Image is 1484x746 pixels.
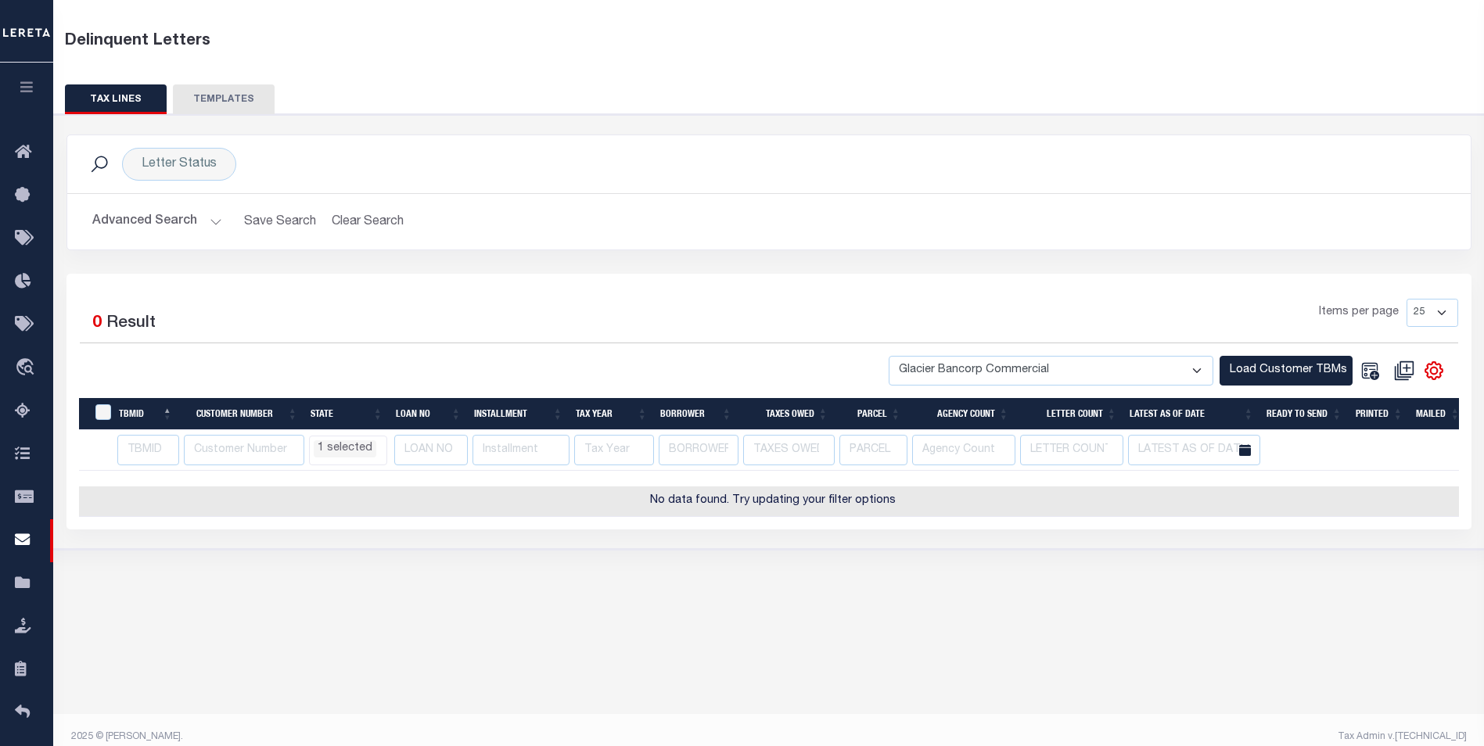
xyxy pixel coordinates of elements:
input: TAXES OWED [743,435,835,465]
th: BORROWER: activate to sort column ascending [654,398,738,430]
input: Agency Count [912,435,1015,465]
li: 1 selected [314,440,376,457]
th: READY TO SEND: activate to sort column ascending [1260,398,1349,430]
button: TEMPLATES [173,84,275,114]
i: travel_explore [15,358,40,378]
input: LOAN NO [394,435,468,465]
input: PARCEL [839,435,907,465]
th: MAILED: activate to sort column ascending [1410,398,1467,430]
input: Installment [473,435,570,465]
th: LATEST AS OF DATE: activate to sort column ascending [1123,398,1260,430]
th: Installment: activate to sort column ascending [468,398,570,430]
label: Result [106,311,156,336]
th: Customer Number: activate to sort column ascending [179,398,304,430]
th: PARCEL: activate to sort column ascending [835,398,907,430]
button: TAX LINES [65,84,167,114]
th: Agency Count: activate to sort column ascending [907,398,1015,430]
th: Tax Year: activate to sort column ascending [570,398,654,430]
div: Letter Status [122,148,236,181]
input: TBMID [117,435,179,465]
td: No data found. Try updating your filter options [79,486,1467,517]
input: LETTER COUNT [1020,435,1123,465]
input: LATEST AS OF DATE [1128,435,1260,465]
th: TBMID: activate to sort column descending [113,398,179,430]
button: Clear Search [325,206,411,237]
th: STATE: activate to sort column ascending [304,398,390,430]
input: Tax Year [574,435,654,465]
span: Items per page [1319,304,1399,321]
button: Save Search [235,206,325,237]
th: LOAN NO: activate to sort column ascending [390,398,468,430]
th: LETTER COUNT: activate to sort column ascending [1015,398,1123,430]
input: Customer Number [184,435,304,465]
input: BORROWER [659,435,738,465]
th: PRINTED: activate to sort column ascending [1349,398,1410,430]
div: Delinquent Letters [65,30,1473,53]
button: Load Customer TBMs [1220,356,1353,386]
button: Advanced Search [92,206,222,237]
th: TAXES OWED: activate to sort column ascending [738,398,835,430]
span: 0 [92,315,102,332]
